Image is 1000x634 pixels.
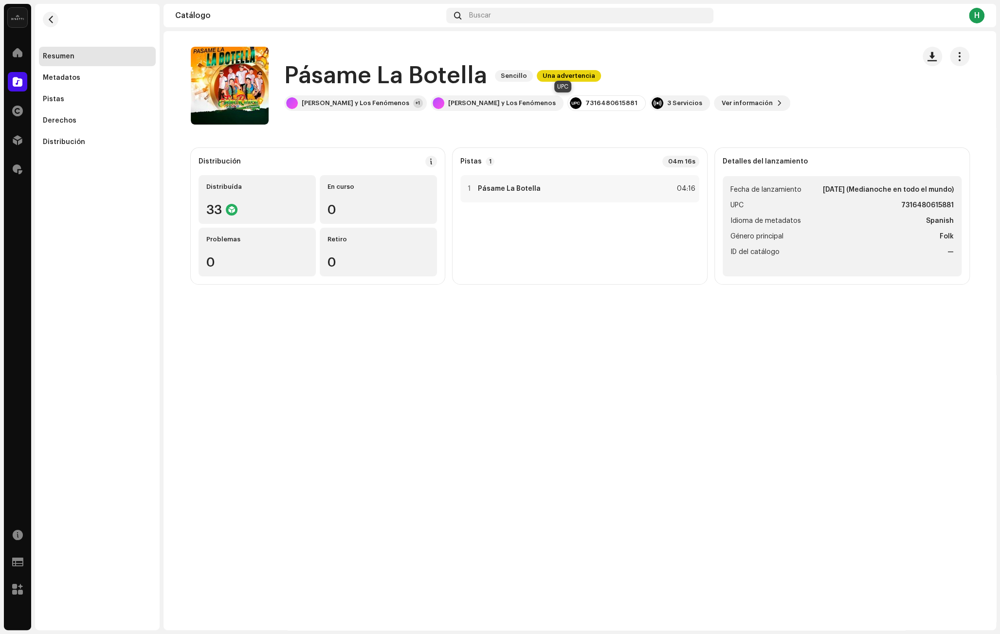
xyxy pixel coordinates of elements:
[730,184,801,196] span: Fecha de lanzamiento
[486,157,494,166] p-badge: 1
[284,60,487,91] h1: Pásame La Botella
[39,68,156,88] re-m-nav-item: Metadatos
[39,90,156,109] re-m-nav-item: Pistas
[460,158,482,165] strong: Pistas
[537,70,601,82] span: Una advertencia
[206,235,308,243] div: Problemas
[901,199,954,211] strong: 7316480615881
[199,158,241,165] div: Distribución
[39,132,156,152] re-m-nav-item: Distribución
[947,246,954,258] strong: —
[722,93,773,113] span: Ver información
[940,231,954,242] strong: Folk
[926,215,954,227] strong: Spanish
[43,95,64,103] div: Pistas
[667,99,702,107] div: 3 Servicios
[43,53,74,60] div: Resumen
[302,99,409,107] div: [PERSON_NAME] y Los Fenómenos
[662,156,699,167] div: 04m 16s
[469,12,491,19] span: Buscar
[327,183,429,191] div: En curso
[448,99,556,107] div: [PERSON_NAME] y Los Fenómenos
[175,12,442,19] div: Catálogo
[823,184,954,196] strong: [DATE] (Medianoche en todo el mundo)
[327,235,429,243] div: Retiro
[478,185,541,193] strong: Pásame La Botella
[969,8,984,23] div: H
[723,158,808,165] strong: Detalles del lanzamiento
[43,74,80,82] div: Metadatos
[39,47,156,66] re-m-nav-item: Resumen
[730,231,783,242] span: Género principal
[206,183,308,191] div: Distribuída
[43,117,76,125] div: Derechos
[585,99,637,107] div: 7316480615881
[8,8,27,27] img: 02a7c2d3-3c89-4098-b12f-2ff2945c95ee
[730,246,780,258] span: ID del catálogo
[39,111,156,130] re-m-nav-item: Derechos
[674,183,695,195] div: 04:16
[495,70,533,82] span: Sencillo
[413,98,423,108] div: +1
[714,95,790,111] button: Ver información
[43,138,85,146] div: Distribución
[730,199,744,211] span: UPC
[730,215,801,227] span: Idioma de metadatos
